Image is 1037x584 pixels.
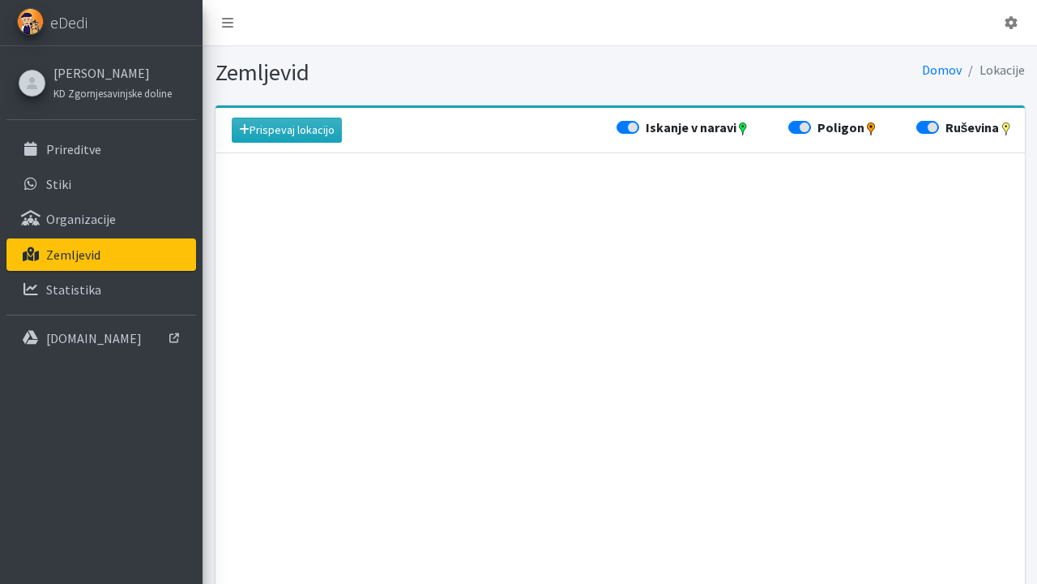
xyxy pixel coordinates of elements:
[46,247,100,263] p: Zemljevid
[216,58,614,87] h1: Zemljevid
[646,118,749,137] label: Iskanje v naravi
[6,203,196,235] a: Organizacije
[50,11,87,35] span: eDedi
[817,118,877,137] label: Poligon
[53,63,172,83] a: [PERSON_NAME]
[46,330,142,346] p: [DOMAIN_NAME]
[232,118,342,143] a: Prispevaj lokacijo
[6,168,196,200] a: Stiki
[864,122,877,135] img: orange-dot.png
[53,87,172,100] small: KD Zgornjesavinjske doline
[17,8,44,35] img: eDedi
[6,322,196,354] a: [DOMAIN_NAME]
[922,62,962,78] a: Domov
[46,211,116,227] p: Organizacije
[736,122,749,135] img: green-dot.png
[1000,122,1013,135] img: yellow-dot.png
[962,58,1025,82] li: Lokacije
[46,141,101,157] p: Prireditve
[46,281,101,298] p: Statistika
[945,118,1013,137] label: Ruševina
[6,133,196,165] a: Prireditve
[6,238,196,271] a: Zemljevid
[53,83,172,102] a: KD Zgornjesavinjske doline
[6,273,196,306] a: Statistika
[46,176,71,192] p: Stiki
